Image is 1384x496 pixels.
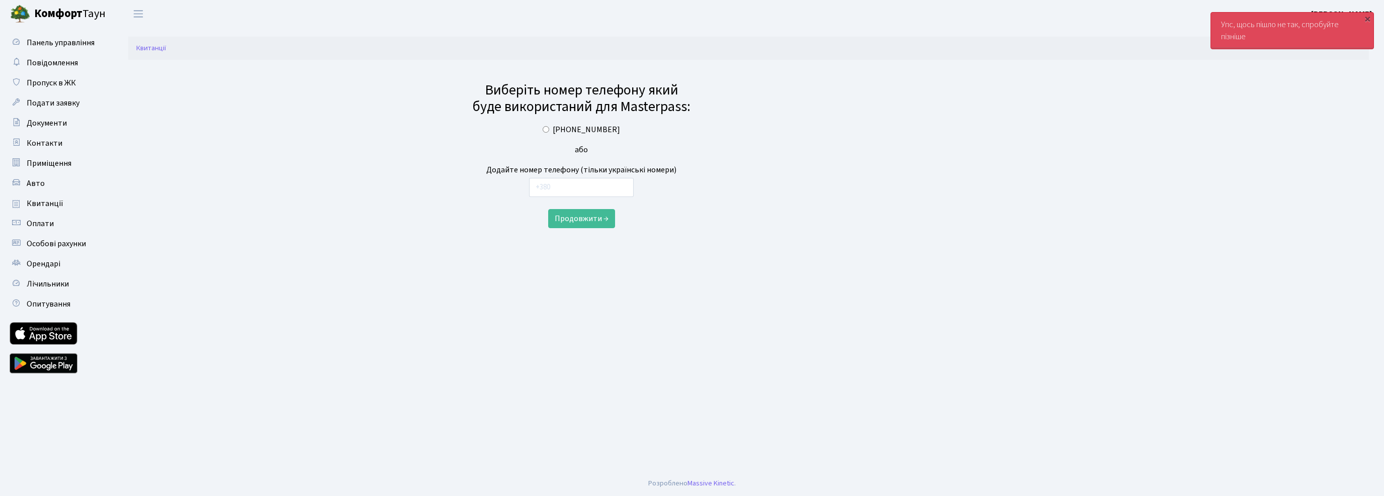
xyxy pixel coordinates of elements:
[136,43,166,53] a: Квитанції
[5,234,106,254] a: Особові рахунки
[1311,8,1372,20] a: [PERSON_NAME]
[27,77,76,88] span: Пропуск в ЖК
[27,218,54,229] span: Оплати
[5,113,106,133] a: Документи
[5,214,106,234] a: Оплати
[27,299,70,310] span: Опитування
[5,33,106,53] a: Панель управління
[126,6,151,22] button: Переключити навігацію
[27,198,63,209] span: Квитанції
[1362,14,1372,24] div: ×
[10,4,30,24] img: logo.png
[5,153,106,173] a: Приміщення
[548,209,615,228] button: Продовжити →
[687,478,734,488] a: Massive Kinetic
[5,53,106,73] a: Повідомлення
[5,93,106,113] a: Подати заявку
[470,144,694,156] div: або
[5,133,106,153] a: Контакти
[529,178,634,197] input: +380
[553,124,620,136] label: [PHONE_NUMBER]
[27,258,60,269] span: Орендарі
[5,274,106,294] a: Лічильники
[5,254,106,274] a: Орендарі
[27,278,69,289] span: Лічильники
[5,193,106,214] a: Квитанції
[34,6,82,22] b: Комфорт
[1211,13,1373,49] div: Упс, щось пішло не так, спробуйте пізніше
[34,6,106,23] span: Таун
[27,118,67,129] span: Документи
[470,164,694,176] div: Додайте номер телефону (тільки українські номери)
[5,294,106,314] a: Опитування
[27,238,86,249] span: Особові рахунки
[27,158,71,169] span: Приміщення
[1311,9,1372,20] b: [PERSON_NAME]
[27,138,62,149] span: Контакти
[5,173,106,193] a: Авто
[5,73,106,93] a: Пропуск в ЖК
[27,178,45,189] span: Авто
[27,97,79,109] span: Подати заявку
[648,478,736,489] div: Розроблено .
[27,57,78,68] span: Повідомлення
[27,37,95,48] span: Панель управління
[470,82,694,116] h3: Виберіть номер телефону який буде використаний для Masterpass:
